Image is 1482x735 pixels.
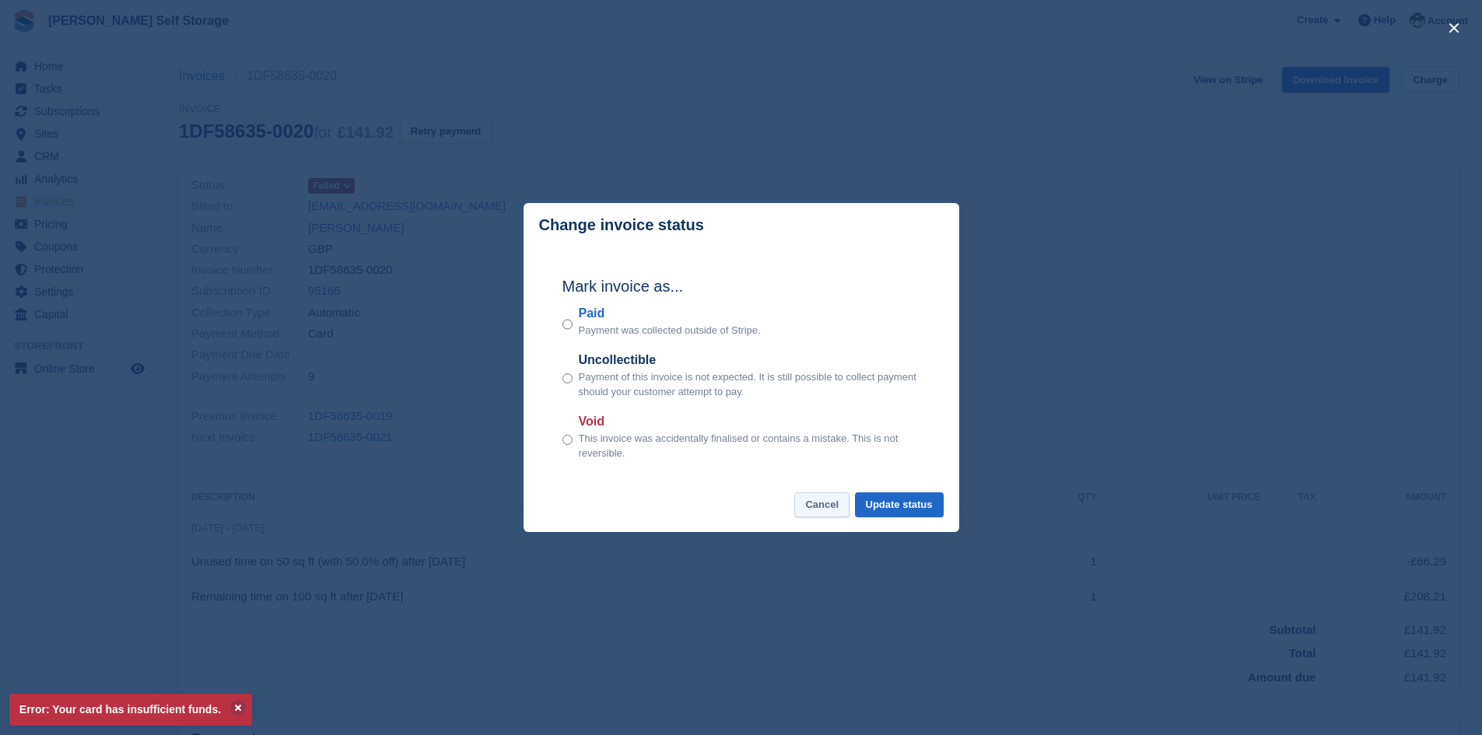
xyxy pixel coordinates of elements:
[9,694,252,726] p: Error: Your card has insufficient funds.
[579,369,920,400] p: Payment of this invoice is not expected. It is still possible to collect payment should your cust...
[579,351,920,369] label: Uncollectible
[579,431,920,461] p: This invoice was accidentally finalised or contains a mistake. This is not reversible.
[855,492,944,518] button: Update status
[539,216,704,234] p: Change invoice status
[562,275,920,298] h2: Mark invoice as...
[1442,16,1466,40] button: close
[794,492,850,518] button: Cancel
[579,304,761,323] label: Paid
[579,323,761,338] p: Payment was collected outside of Stripe.
[579,412,920,431] label: Void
